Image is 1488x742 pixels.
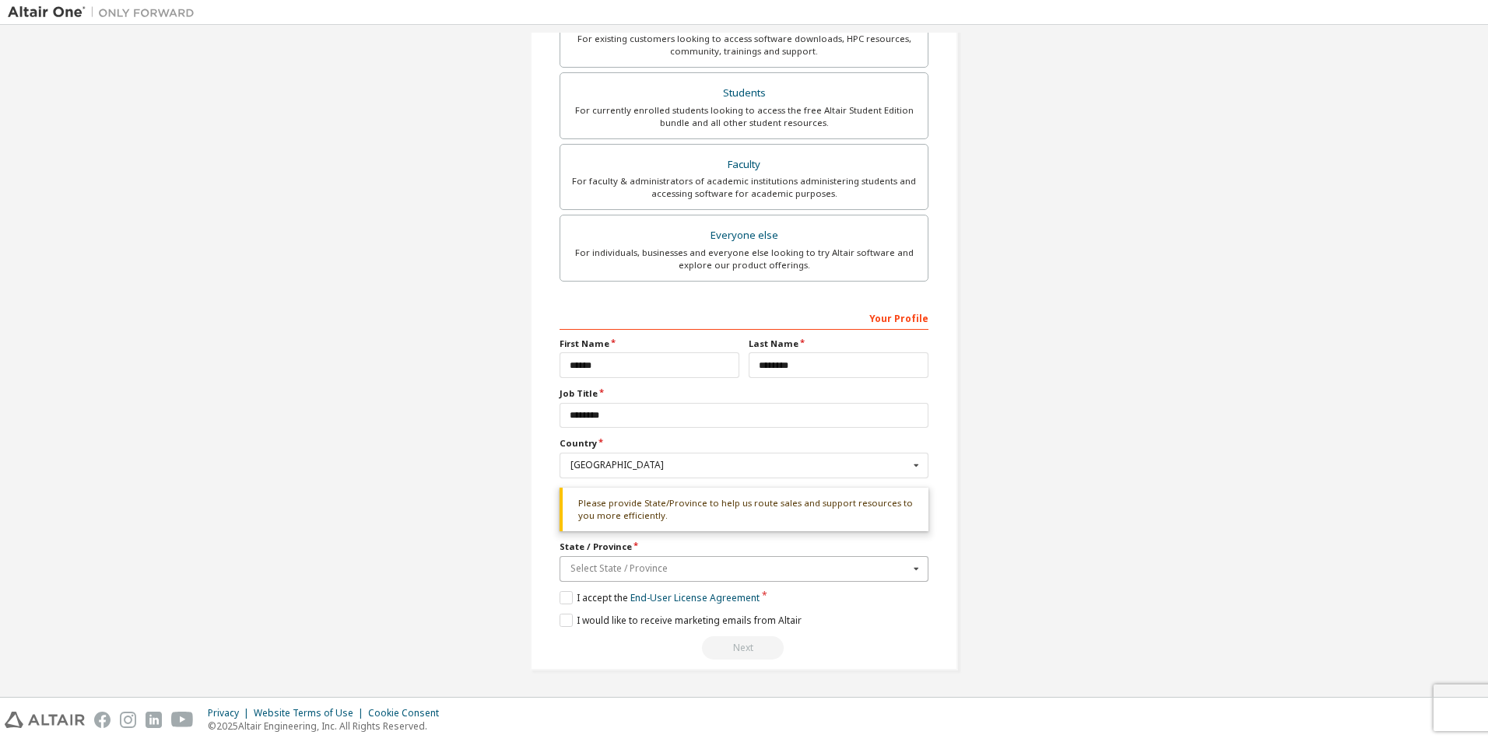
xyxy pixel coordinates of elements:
img: altair_logo.svg [5,712,85,728]
div: For existing customers looking to access software downloads, HPC resources, community, trainings ... [570,33,918,58]
label: I would like to receive marketing emails from Altair [560,614,802,627]
a: End-User License Agreement [630,591,760,604]
label: Last Name [749,338,928,350]
img: linkedin.svg [146,712,162,728]
div: Cookie Consent [368,707,448,719]
label: I accept the [560,591,760,604]
div: Website Terms of Use [254,707,368,719]
label: State / Province [560,541,928,553]
div: Students [570,82,918,104]
div: Your Profile [560,305,928,330]
label: First Name [560,338,739,350]
p: © 2025 Altair Engineering, Inc. All Rights Reserved. [208,719,448,733]
div: Read and acccept EULA to continue [560,636,928,660]
div: Privacy [208,707,254,719]
div: Please provide State/Province to help us route sales and support resources to you more efficiently. [560,488,928,532]
div: Everyone else [570,225,918,247]
div: For currently enrolled students looking to access the free Altair Student Edition bundle and all ... [570,104,918,129]
label: Job Title [560,387,928,400]
div: Select State / Province [570,564,909,573]
img: youtube.svg [171,712,194,728]
div: [GEOGRAPHIC_DATA] [570,460,909,470]
label: Country [560,437,928,450]
img: Altair One [8,5,202,20]
div: For individuals, businesses and everyone else looking to try Altair software and explore our prod... [570,247,918,271]
img: facebook.svg [94,712,111,728]
div: Faculty [570,154,918,176]
img: instagram.svg [120,712,136,728]
div: For faculty & administrators of academic institutions administering students and accessing softwa... [570,175,918,200]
